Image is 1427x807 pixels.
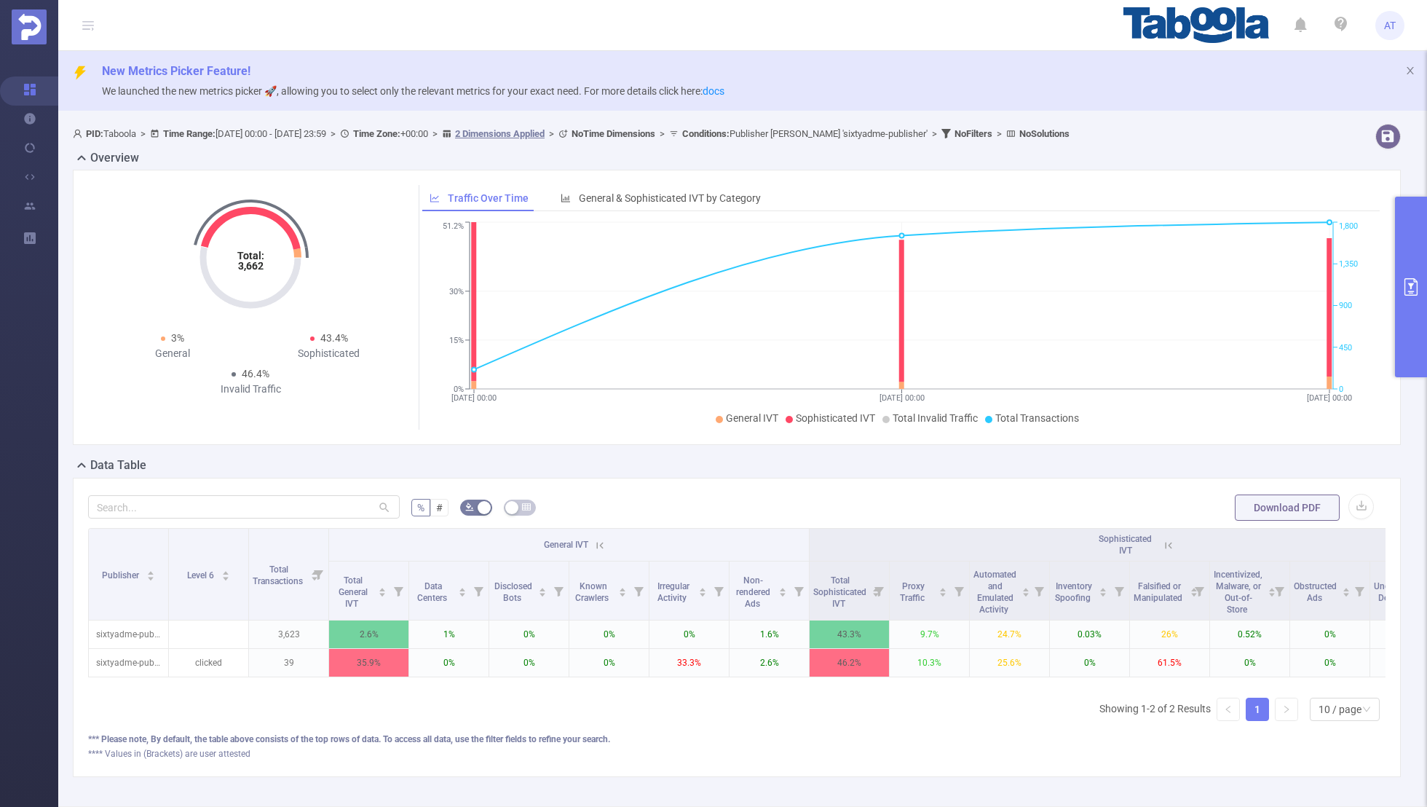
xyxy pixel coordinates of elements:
span: Total Transactions [253,564,305,586]
i: icon: bg-colors [465,503,474,511]
i: Filter menu [1109,562,1129,620]
p: 0% [649,621,729,648]
span: > [928,128,941,139]
tspan: 900 [1339,302,1352,311]
i: Filter menu [388,562,408,620]
span: Irregular Activity [657,581,689,603]
li: Showing 1-2 of 2 Results [1099,698,1211,721]
i: icon: caret-down [459,591,467,595]
i: icon: caret-up [779,586,787,590]
i: icon: caret-down [1268,591,1276,595]
i: icon: caret-down [939,591,947,595]
tspan: 51.2% [443,222,464,232]
u: 2 Dimensions Applied [455,128,545,139]
tspan: 3,662 [238,260,264,272]
i: icon: caret-up [1099,586,1107,590]
p: 61.5% [1130,649,1209,677]
p: 1% [409,621,489,648]
p: 0% [489,621,569,648]
p: 35.9% [329,649,408,677]
p: 0% [569,649,649,677]
b: Time Range: [163,128,216,139]
div: 10 / page [1319,698,1361,720]
i: icon: caret-down [379,591,387,595]
span: > [326,128,340,139]
p: 2.6% [329,621,408,648]
p: 0% [1050,649,1129,677]
span: # [436,502,443,513]
p: 10.3% [890,649,969,677]
i: icon: caret-up [459,586,467,590]
i: icon: close [1405,66,1415,76]
h2: Overview [90,149,139,167]
span: 3% [171,332,184,344]
span: Level 6 [187,570,216,580]
img: Protected Media [12,9,47,44]
i: Filter menu [788,562,809,620]
i: Filter menu [308,529,328,620]
span: AT [1384,11,1396,40]
i: Filter menu [628,562,649,620]
p: clicked [169,649,248,677]
p: 33.3% [649,649,729,677]
b: No Solutions [1019,128,1070,139]
span: We launched the new metrics picker 🚀, allowing you to select only the relevant metrics for your e... [102,85,724,97]
p: 0% [569,621,649,648]
p: 0.52% [1210,621,1289,648]
p: sixtyadme-publisher [89,649,168,677]
div: *** Please note, By default, the table above consists of the top rows of data. To access all data... [88,733,1386,746]
i: icon: caret-up [539,586,547,590]
i: Filter menu [1029,562,1049,620]
span: Total Sophisticated IVT [813,575,866,609]
div: Sort [618,586,627,594]
p: 0.03% [1050,621,1129,648]
b: PID: [86,128,103,139]
i: Filter menu [548,562,569,620]
li: Next Page [1275,698,1298,721]
i: icon: caret-down [539,591,547,595]
li: 1 [1246,698,1269,721]
i: icon: down [1362,705,1371,715]
i: icon: caret-up [939,586,947,590]
i: icon: bar-chart [561,193,571,203]
span: Total General IVT [339,575,368,609]
span: > [545,128,558,139]
h2: Data Table [90,457,146,474]
div: Sort [1268,586,1276,594]
tspan: [DATE] 00:00 [879,393,924,403]
input: Search... [88,495,400,519]
i: Filter menu [468,562,489,620]
i: icon: caret-up [1021,586,1029,590]
p: 25.6% [970,649,1049,677]
i: icon: caret-up [1342,586,1350,590]
tspan: 450 [1339,343,1352,353]
p: 26% [1130,621,1209,648]
div: Sort [221,569,230,578]
tspan: [DATE] 00:00 [451,393,497,403]
span: > [992,128,1006,139]
span: 46.4% [242,368,269,379]
i: icon: caret-up [1268,586,1276,590]
span: Total Invalid Traffic [893,412,978,424]
i: icon: caret-up [379,586,387,590]
i: icon: table [522,503,531,511]
span: General IVT [544,540,588,550]
div: Sort [538,586,547,594]
span: Publisher [PERSON_NAME] 'sixtyadme-publisher' [682,128,928,139]
button: Download PDF [1235,495,1340,521]
span: Traffic Over Time [448,192,529,204]
a: docs [703,85,724,97]
span: > [136,128,150,139]
p: 9.7% [890,621,969,648]
p: 0% [1290,649,1369,677]
div: **** Values in (Brackets) are user attested [88,747,1386,760]
i: icon: caret-down [221,575,229,579]
p: 46.2% [810,649,889,677]
div: Sort [378,586,387,594]
tspan: 30% [449,287,464,296]
span: Automated and Emulated Activity [973,570,1016,615]
p: 0% [409,649,489,677]
tspan: 0% [454,385,464,394]
div: Sort [1099,586,1107,594]
span: Proxy Traffic [900,581,927,603]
